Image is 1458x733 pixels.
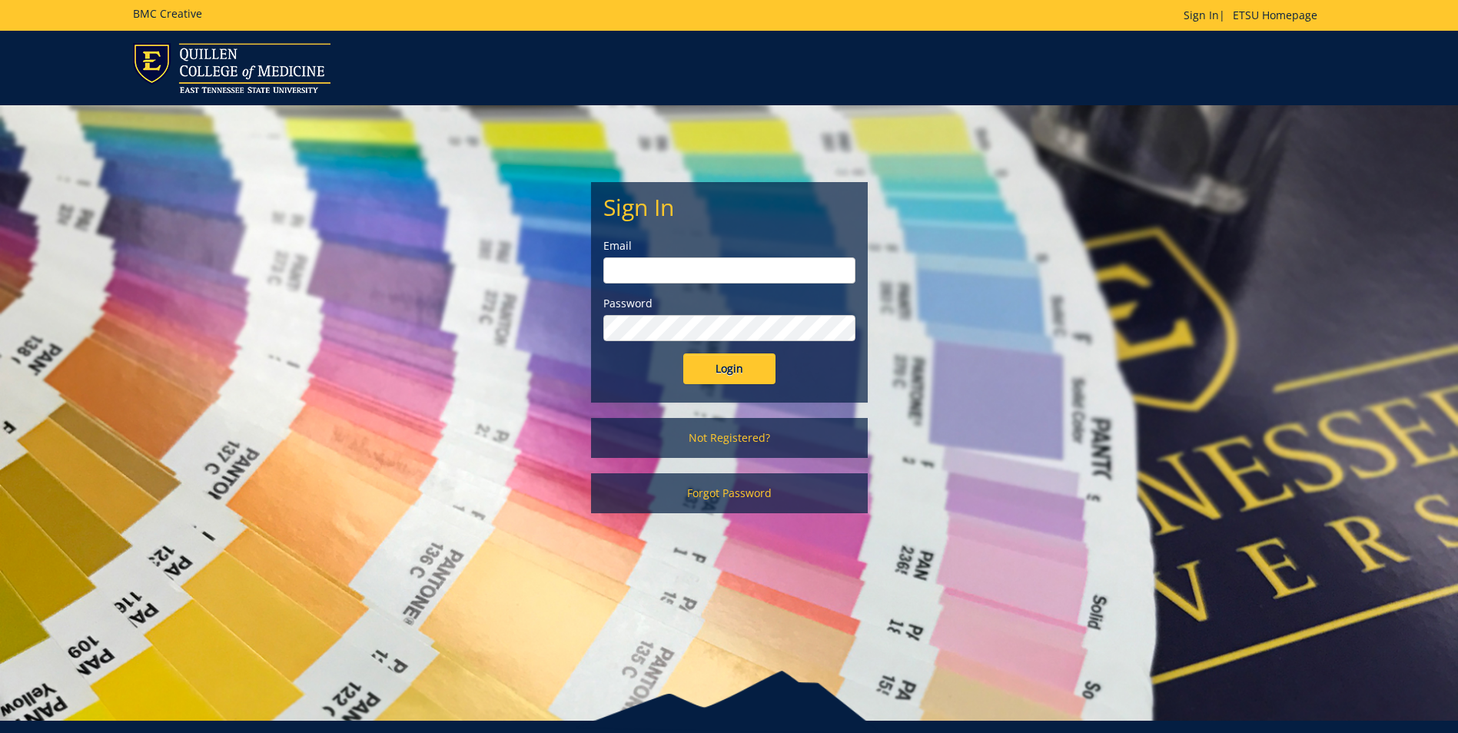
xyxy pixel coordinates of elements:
[591,473,868,513] a: Forgot Password
[1225,8,1325,22] a: ETSU Homepage
[591,418,868,458] a: Not Registered?
[603,194,855,220] h2: Sign In
[683,353,775,384] input: Login
[1184,8,1219,22] a: Sign In
[133,8,202,19] h5: BMC Creative
[133,43,330,93] img: ETSU logo
[603,296,855,311] label: Password
[1184,8,1325,23] p: |
[603,238,855,254] label: Email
